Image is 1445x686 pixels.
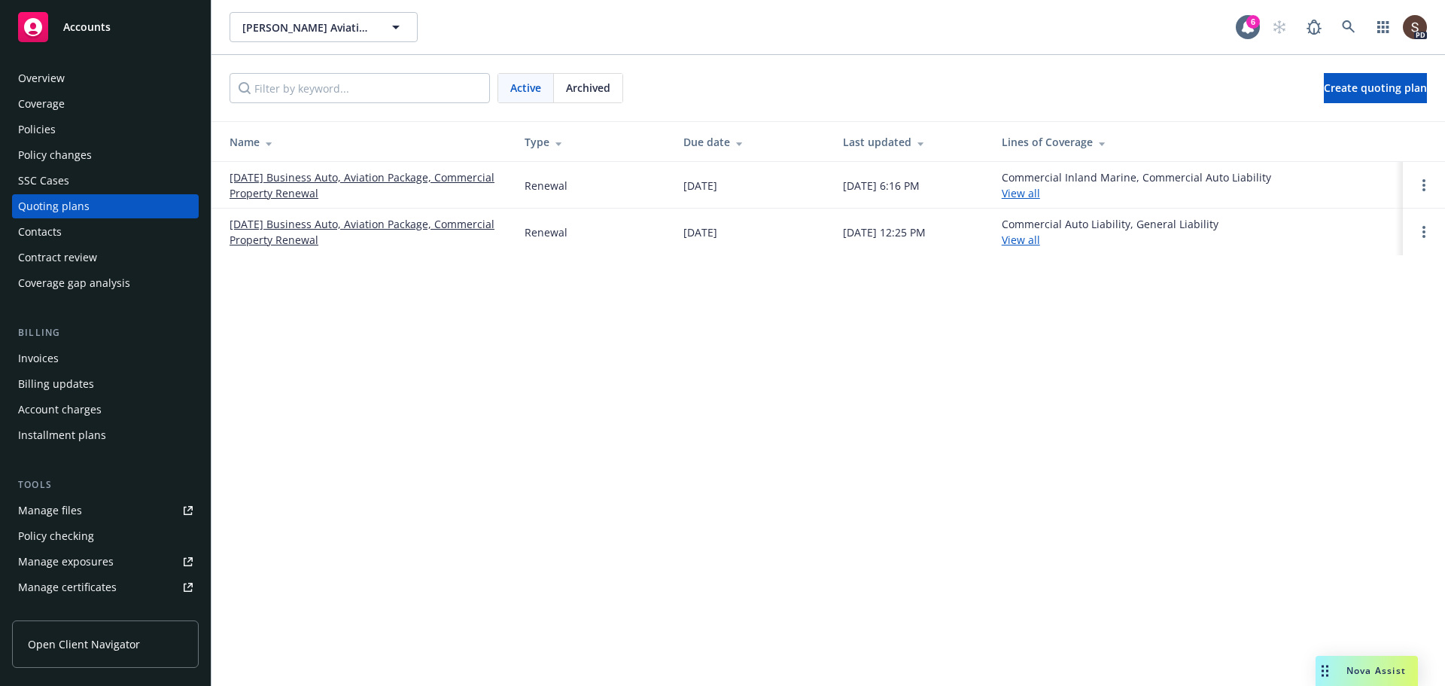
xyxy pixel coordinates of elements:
[12,575,199,599] a: Manage certificates
[12,372,199,396] a: Billing updates
[1002,186,1040,200] a: View all
[63,21,111,33] span: Accounts
[12,524,199,548] a: Policy checking
[12,92,199,116] a: Coverage
[230,12,418,42] button: [PERSON_NAME] Aviation, LLC (Commercial)
[18,498,82,523] div: Manage files
[18,346,59,370] div: Invoices
[12,601,199,625] a: Manage claims
[18,92,65,116] div: Coverage
[230,216,500,248] a: [DATE] Business Auto, Aviation Package, Commercial Property Renewal
[1002,216,1218,248] div: Commercial Auto Liability, General Liability
[1415,223,1433,241] a: Open options
[683,224,717,240] div: [DATE]
[12,194,199,218] a: Quoting plans
[18,271,130,295] div: Coverage gap analysis
[1246,15,1260,29] div: 6
[1264,12,1294,42] a: Start snowing
[18,194,90,218] div: Quoting plans
[1368,12,1398,42] a: Switch app
[1316,656,1418,686] button: Nova Assist
[230,169,500,201] a: [DATE] Business Auto, Aviation Package, Commercial Property Renewal
[1324,81,1427,95] span: Create quoting plan
[1299,12,1329,42] a: Report a Bug
[18,524,94,548] div: Policy checking
[18,245,97,270] div: Contract review
[18,372,94,396] div: Billing updates
[18,220,62,244] div: Contacts
[525,178,567,194] div: Renewal
[12,423,199,447] a: Installment plans
[1002,169,1271,201] div: Commercial Inland Marine, Commercial Auto Liability
[18,398,102,422] div: Account charges
[18,117,56,142] div: Policies
[1324,73,1427,103] a: Create quoting plan
[1415,176,1433,194] a: Open options
[12,477,199,492] div: Tools
[230,73,490,103] input: Filter by keyword...
[12,398,199,422] a: Account charges
[12,169,199,193] a: SSC Cases
[12,117,199,142] a: Policies
[510,80,541,96] span: Active
[18,423,106,447] div: Installment plans
[1316,656,1334,686] div: Drag to move
[12,498,199,523] a: Manage files
[28,636,140,652] span: Open Client Navigator
[1002,134,1391,150] div: Lines of Coverage
[18,143,92,167] div: Policy changes
[12,325,199,340] div: Billing
[683,178,717,194] div: [DATE]
[12,6,199,48] a: Accounts
[230,134,500,150] div: Name
[12,271,199,295] a: Coverage gap analysis
[525,224,567,240] div: Renewal
[12,245,199,270] a: Contract review
[683,134,818,150] div: Due date
[18,601,94,625] div: Manage claims
[18,550,114,574] div: Manage exposures
[18,66,65,90] div: Overview
[12,346,199,370] a: Invoices
[12,550,199,574] a: Manage exposures
[843,134,978,150] div: Last updated
[566,80,610,96] span: Archived
[18,575,117,599] div: Manage certificates
[1346,664,1406,677] span: Nova Assist
[1002,233,1040,247] a: View all
[1403,15,1427,39] img: photo
[12,66,199,90] a: Overview
[843,224,926,240] div: [DATE] 12:25 PM
[12,143,199,167] a: Policy changes
[525,134,659,150] div: Type
[12,220,199,244] a: Contacts
[242,20,373,35] span: [PERSON_NAME] Aviation, LLC (Commercial)
[843,178,920,194] div: [DATE] 6:16 PM
[1334,12,1364,42] a: Search
[18,169,69,193] div: SSC Cases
